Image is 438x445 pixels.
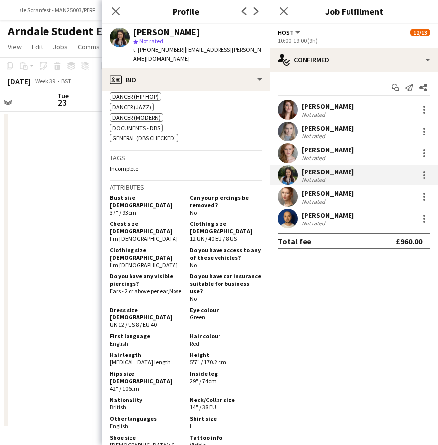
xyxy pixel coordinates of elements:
span: [MEDICAL_DATA] length [110,358,171,366]
span: Week 39 [33,77,57,85]
span: 37" / 93cm [110,209,136,216]
span: English [110,422,128,430]
a: Jobs [49,41,72,53]
h5: Dress size [DEMOGRAPHIC_DATA] [110,306,182,321]
span: UK 12 / US 8 / EU 40 [110,321,157,328]
span: Nose [169,287,181,295]
span: Edit [32,43,43,51]
div: [PERSON_NAME] [302,124,354,133]
h5: Clothing size [DEMOGRAPHIC_DATA] [190,220,262,235]
h5: Hips size [DEMOGRAPHIC_DATA] [110,370,182,385]
a: View [4,41,26,53]
span: Dancer (Modern) [112,114,161,121]
div: Not rated [302,176,327,183]
span: Comms [78,43,100,51]
h5: Clothing size [DEMOGRAPHIC_DATA] [110,246,182,261]
a: Comms [74,41,104,53]
span: I'm [DEMOGRAPHIC_DATA] [110,261,178,268]
h5: Tattoo info [190,434,262,441]
div: £960.00 [396,236,422,246]
span: 23 [56,97,69,108]
p: Incomplete [110,165,262,172]
h5: Nationality [110,396,182,403]
h5: Do you have any visible piercings? [110,272,182,287]
div: [PERSON_NAME] [302,211,354,220]
div: [DATE] [8,76,31,86]
div: BST [61,77,71,85]
span: General (DBS Checked) [112,134,176,142]
h5: Neck/Collar size [190,396,262,403]
span: Host [278,29,294,36]
div: Not rated [302,133,327,140]
button: Host [278,29,302,36]
h5: Bust size [DEMOGRAPHIC_DATA] [110,194,182,209]
h3: Profile [102,5,270,18]
div: 10:00-19:00 (9h) [278,37,430,44]
div: [PERSON_NAME] [302,167,354,176]
h5: Shirt size [190,415,262,422]
h1: Arndale Student Event - MAN25007/PERF [8,24,222,39]
div: Total fee [278,236,311,246]
div: Not rated [302,220,327,227]
span: 14" / 38 EU [190,403,216,411]
span: Tue [57,91,69,100]
h3: Tags [110,153,262,162]
span: | [EMAIL_ADDRESS][PERSON_NAME][DOMAIN_NAME] [133,46,261,62]
div: [PERSON_NAME] [302,102,354,111]
span: Not rated [139,37,163,44]
div: Not rated [302,111,327,118]
h3: Attributes [110,183,262,192]
span: 29" / 74cm [190,377,217,385]
a: Edit [28,41,47,53]
h5: Can your piercings be removed? [190,194,262,209]
div: Not rated [302,154,327,162]
span: Dancer (Hip Hop) [112,93,159,100]
h5: Other languages [110,415,182,422]
h5: Chest size [DEMOGRAPHIC_DATA] [110,220,182,235]
h5: Height [190,351,262,358]
h5: Do you have access to any of these vehicles? [190,246,262,261]
h5: Hair length [110,351,182,358]
span: Red [190,340,199,347]
span: View [8,43,22,51]
h5: Eye colour [190,306,262,313]
div: Not rated [302,198,327,205]
div: Confirmed [270,48,438,72]
h5: Do you have car insurance suitable for business use? [190,272,262,295]
span: 42" / 106cm [110,385,139,392]
span: L [190,422,193,430]
div: Bio [102,68,270,91]
h5: Hair colour [190,332,262,340]
span: Documents - DBS [112,124,160,132]
span: No [190,295,197,302]
h5: First language [110,332,182,340]
span: English [110,340,128,347]
span: I'm [DEMOGRAPHIC_DATA] [110,235,178,242]
span: 5'7" / 170.2 cm [190,358,226,366]
span: 12/13 [410,29,430,36]
h5: Shoe size [110,434,182,441]
h5: Inside leg [190,370,262,377]
span: Ears - 2 or above per ear , [110,287,169,295]
span: 12 UK / 40 EU / 8 US [190,235,237,242]
div: [PERSON_NAME] [133,28,200,37]
span: Dancer (Jazz) [112,103,151,111]
h3: Job Fulfilment [270,5,438,18]
span: No [190,261,197,268]
span: British [110,403,126,411]
span: Jobs [53,43,68,51]
span: No [190,209,197,216]
div: [PERSON_NAME] [302,145,354,154]
span: Green [190,313,205,321]
span: t. [PHONE_NUMBER] [133,46,185,53]
div: [PERSON_NAME] [302,189,354,198]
